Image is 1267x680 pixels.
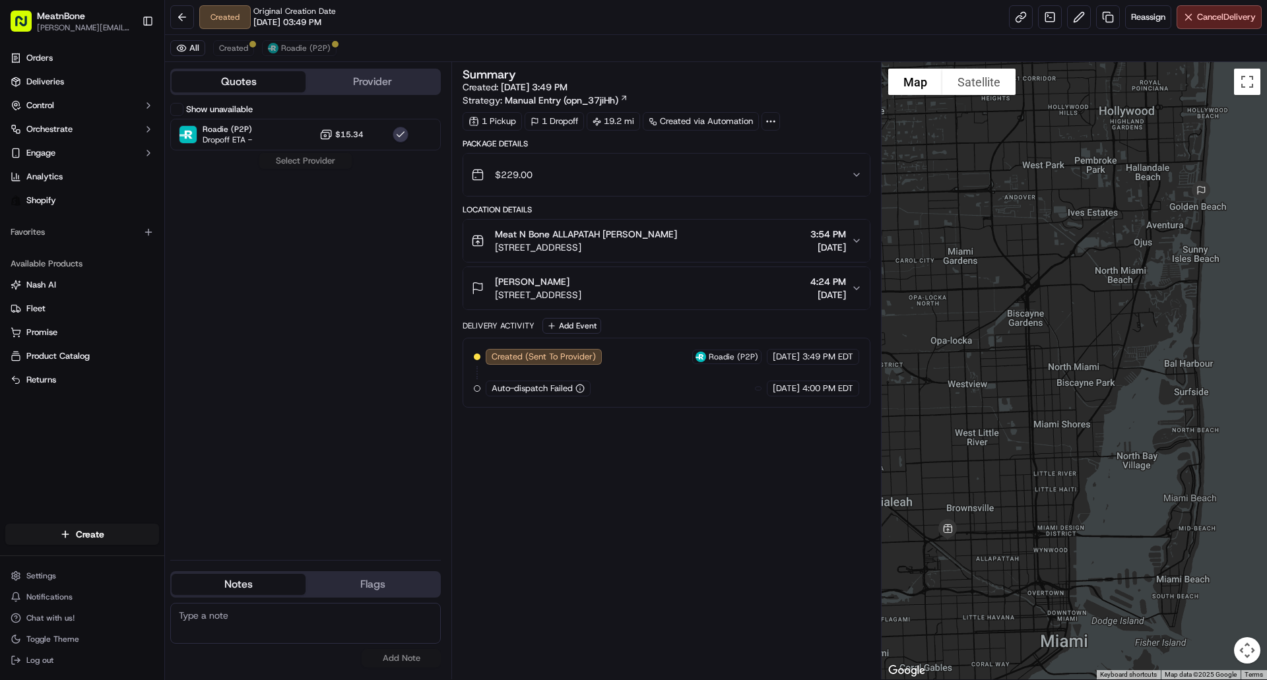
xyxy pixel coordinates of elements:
span: Map data ©2025 Google [1165,671,1237,678]
a: Returns [11,374,154,386]
p: Welcome 👋 [13,53,240,74]
span: 4:00 PM EDT [802,383,853,394]
button: Flags [306,574,439,595]
button: $229.00 [463,154,869,196]
span: Created [219,43,248,53]
div: 💻 [112,296,122,307]
button: Engage [5,142,159,164]
span: [STREET_ADDRESS] [495,288,581,301]
button: Notes [172,574,306,595]
span: Auto-dispatch Failed [492,383,573,394]
span: • [99,240,104,251]
span: • [110,204,114,215]
span: Log out [26,655,53,665]
span: Engage [26,147,55,159]
button: Fleet [5,298,159,319]
a: Terms (opens in new tab) [1245,671,1263,678]
span: 3:54 PM [810,228,846,241]
span: Created: [463,80,568,94]
a: Open this area in Google Maps (opens a new window) [885,662,928,679]
span: 4:24 PM [810,275,846,288]
img: roadie-logo-v2.jpg [696,352,706,362]
div: 1 Dropoff [525,112,584,131]
span: API Documentation [125,295,212,308]
span: Fleet [26,303,46,315]
button: Notifications [5,588,159,606]
div: 📗 [13,296,24,307]
span: Reassign [1131,11,1165,23]
span: Orchestrate [26,123,73,135]
span: Returns [26,374,56,386]
div: We're available if you need us! [59,139,181,150]
img: 1736555255976-a54dd68f-1ca7-489b-9aae-adbdc363a1c4 [13,126,37,150]
div: Strategy: [463,94,628,107]
span: Control [26,100,54,111]
img: 1724597045416-56b7ee45-8013-43a0-a6f9-03cb97ddad50 [28,126,51,150]
span: Cancel Delivery [1197,11,1256,23]
span: Roadie (P2P) [709,352,758,362]
div: Package Details [463,139,870,149]
button: [PERSON_NAME][EMAIL_ADDRESS][DOMAIN_NAME] [37,22,131,33]
button: Control [5,95,159,116]
span: [DATE] [117,204,144,215]
span: Regen Pajulas [41,240,96,251]
img: Roadie (P2P) [179,126,197,143]
button: Meat N Bone ALLAPATAH [PERSON_NAME][STREET_ADDRESS]3:54 PM[DATE] [463,220,869,262]
span: Created (Sent To Provider) [492,351,596,363]
button: Create [5,524,159,545]
button: Orchestrate [5,119,159,140]
button: MeatnBone [37,9,85,22]
span: [DATE] 03:49 PM [253,16,321,28]
span: [DATE] [810,288,846,301]
button: Provider [306,71,439,92]
span: Product Catalog [26,350,90,362]
span: [DATE] [773,383,800,394]
button: Add Event [542,318,601,334]
span: Dropoff ETA - [203,135,252,145]
span: $229.00 [495,168,533,181]
button: Product Catalog [5,346,159,367]
button: Returns [5,369,159,390]
button: Reassign [1125,5,1171,29]
div: 1 Pickup [463,112,522,131]
span: Meat N Bone ALLAPATAH [PERSON_NAME] [495,228,677,241]
span: $15.34 [335,129,364,140]
label: Show unavailable [186,104,253,115]
span: Chat with us! [26,613,75,623]
div: Delivery Activity [463,321,535,331]
button: Toggle Theme [5,630,159,648]
button: Keyboard shortcuts [1100,670,1157,679]
img: Shopify logo [11,195,21,206]
div: Favorites [5,222,159,243]
button: MeatnBone[PERSON_NAME][EMAIL_ADDRESS][DOMAIN_NAME] [5,5,137,37]
button: Map camera controls [1234,637,1260,664]
span: Orders [26,52,53,64]
a: Shopify [5,190,159,211]
span: Analytics [26,171,63,183]
button: Toggle fullscreen view [1234,69,1260,95]
input: Got a question? Start typing here... [34,85,238,99]
span: Roadie (P2P) [203,124,252,135]
span: [DATE] 3:49 PM [501,81,568,93]
span: Original Creation Date [253,6,336,16]
span: [DATE] [106,240,133,251]
button: Nash AI [5,274,159,295]
a: Fleet [11,303,154,315]
span: Manual Entry (opn_37jiHh) [505,94,618,107]
span: Pylon [131,327,160,337]
span: [DATE] [810,241,846,254]
img: roadie-logo-v2.jpg [268,43,278,53]
span: Roadie (P2P) [281,43,331,53]
button: Show street map [888,69,942,95]
button: Roadie (P2P) [262,40,337,56]
a: Analytics [5,166,159,187]
span: [PERSON_NAME] [41,204,107,215]
button: Start new chat [224,130,240,146]
button: See all [205,169,240,185]
span: [PERSON_NAME] [495,275,569,288]
button: Log out [5,651,159,669]
button: Quotes [172,71,306,92]
button: Settings [5,567,159,585]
